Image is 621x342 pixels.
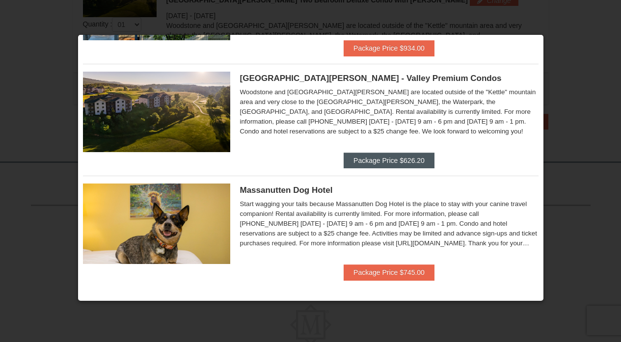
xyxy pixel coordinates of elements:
[344,264,434,280] button: Package Price $745.00
[240,185,333,195] span: Massanutten Dog Hotel
[240,87,539,136] div: Woodstone and [GEOGRAPHIC_DATA][PERSON_NAME] are located outside of the "Kettle" mountain area an...
[240,199,539,248] div: Start wagging your tails because Massanutten Dog Hotel is the place to stay with your canine trav...
[240,74,502,83] span: [GEOGRAPHIC_DATA][PERSON_NAME] - Valley Premium Condos
[344,40,434,56] button: Package Price $934.00
[83,184,230,264] img: 27428181-5-81c892a3.jpg
[83,72,230,152] img: 19219041-4-ec11c166.jpg
[344,153,434,168] button: Package Price $626.20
